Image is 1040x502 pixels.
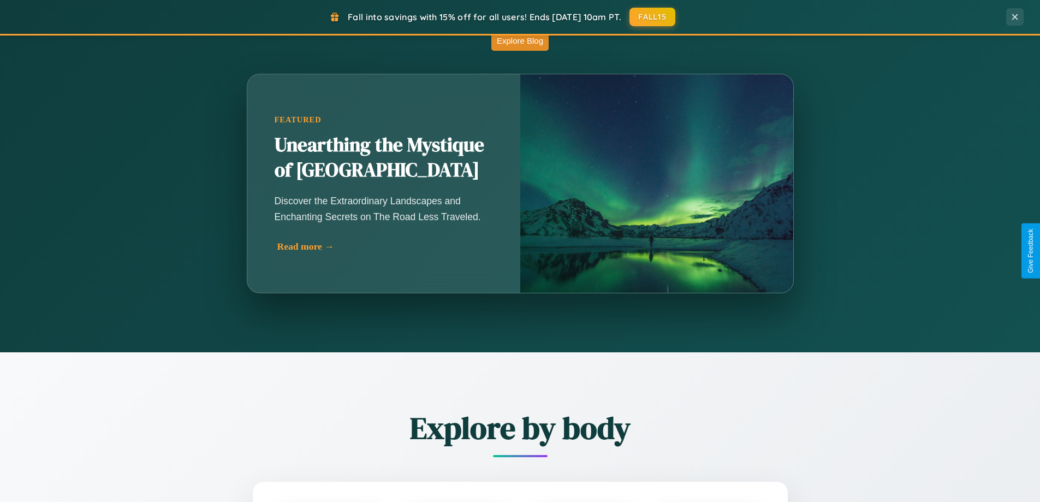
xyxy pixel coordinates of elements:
[491,31,549,51] button: Explore Blog
[277,241,496,252] div: Read more →
[629,8,675,26] button: FALL15
[1027,229,1035,273] div: Give Feedback
[193,407,848,449] h2: Explore by body
[275,193,493,224] p: Discover the Extraordinary Landscapes and Enchanting Secrets on The Road Less Traveled.
[275,115,493,125] div: Featured
[275,133,493,183] h2: Unearthing the Mystique of [GEOGRAPHIC_DATA]
[348,11,621,22] span: Fall into savings with 15% off for all users! Ends [DATE] 10am PT.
